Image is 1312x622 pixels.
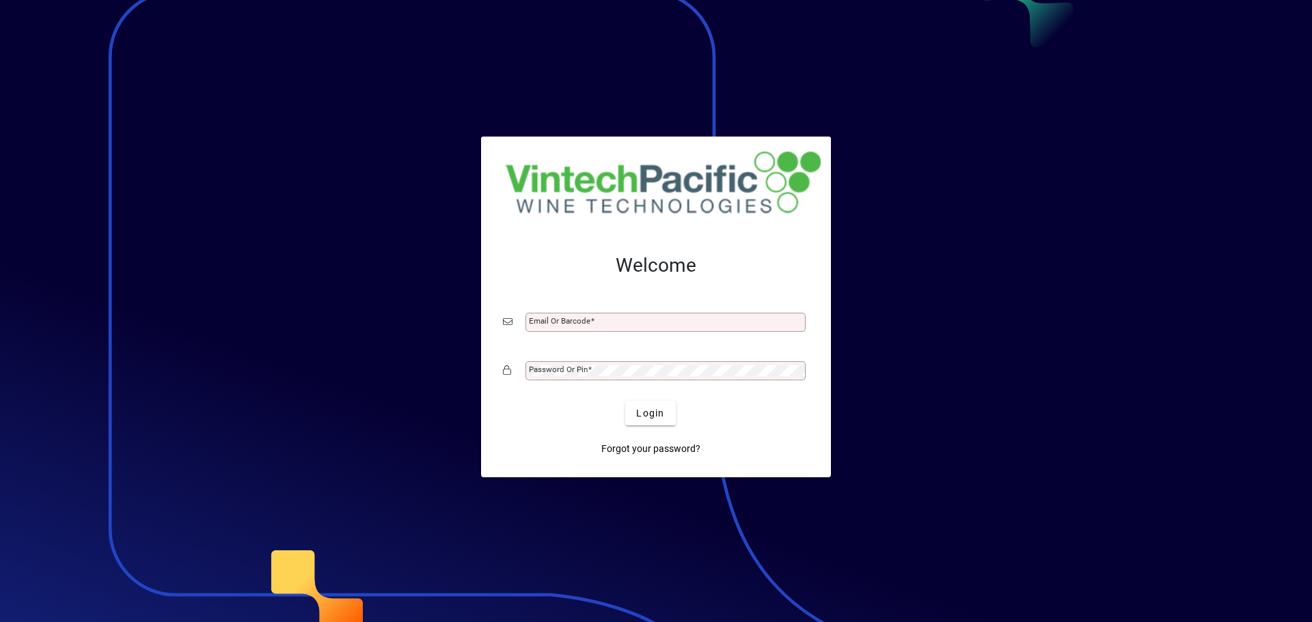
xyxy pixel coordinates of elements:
h2: Welcome [503,254,809,277]
a: Forgot your password? [596,436,706,461]
span: Login [636,406,664,421]
span: Forgot your password? [601,442,700,456]
mat-label: Email or Barcode [529,316,590,326]
button: Login [625,401,675,425]
mat-label: Password or Pin [529,365,588,374]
